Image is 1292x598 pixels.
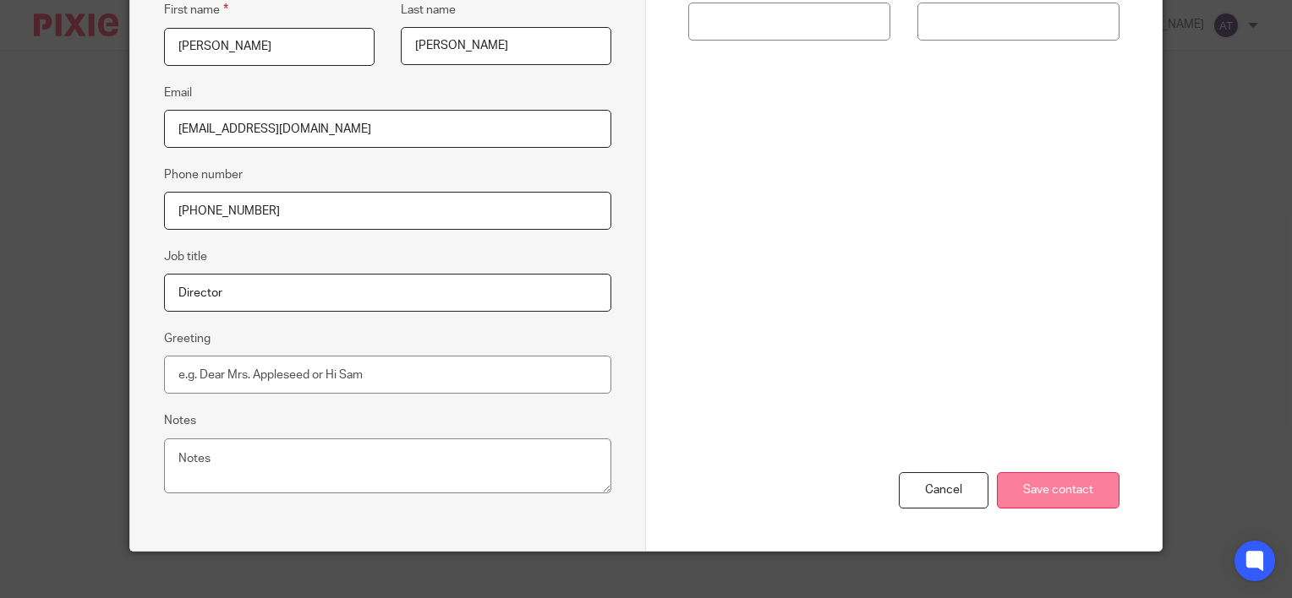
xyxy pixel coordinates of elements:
[997,472,1120,508] input: Save contact
[401,2,456,19] label: Last name
[164,330,211,347] label: Greeting
[164,248,207,265] label: Job title
[164,356,611,394] input: e.g. Dear Mrs. Appleseed or Hi Sam
[899,472,988,508] div: Cancel
[164,412,196,429] label: Notes
[164,166,243,183] label: Phone number
[164,84,192,101] label: Email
